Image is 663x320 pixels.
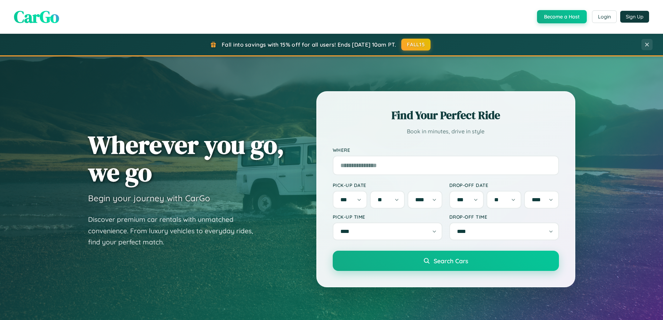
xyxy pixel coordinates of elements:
span: Fall into savings with 15% off for all users! Ends [DATE] 10am PT. [222,41,396,48]
button: Become a Host [537,10,587,23]
p: Book in minutes, drive in style [333,126,559,136]
label: Pick-up Time [333,214,442,220]
button: Login [592,10,617,23]
span: CarGo [14,5,59,28]
label: Drop-off Time [449,214,559,220]
p: Discover premium car rentals with unmatched convenience. From luxury vehicles to everyday rides, ... [88,214,262,248]
label: Pick-up Date [333,182,442,188]
button: FALL15 [401,39,431,50]
span: Search Cars [434,257,468,265]
label: Drop-off Date [449,182,559,188]
h3: Begin your journey with CarGo [88,193,210,203]
h2: Find Your Perfect Ride [333,108,559,123]
button: Sign Up [620,11,649,23]
h1: Wherever you go, we go [88,131,284,186]
button: Search Cars [333,251,559,271]
label: Where [333,147,559,153]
